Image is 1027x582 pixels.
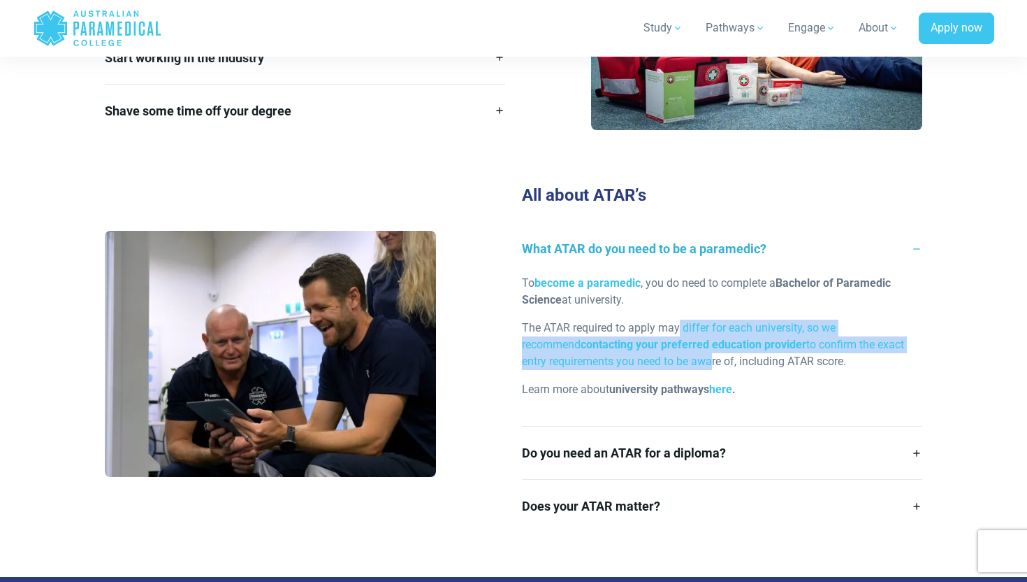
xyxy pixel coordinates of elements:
[105,85,505,137] a: Shave some time off your degree
[522,275,922,308] p: To , you do need to complete a at university.
[33,6,162,51] a: Australian Paramedical College
[522,381,922,398] p: Learn more about
[609,383,736,396] strong: university pathways .
[850,8,908,48] a: About
[105,31,505,84] a: Start working in the industry
[697,8,774,48] a: Pathways
[522,222,922,275] a: What ATAR do you need to be a paramedic?
[534,276,641,290] a: become a paramedic
[581,338,806,351] strong: contacting your preferred education provider
[709,383,732,396] a: here
[522,320,922,370] p: The ATAR required to apply may differ for each university, so we recommend to confirm the exact e...
[522,185,922,206] h3: All about ATAR’s
[522,427,922,479] a: Do you need an ATAR for a diploma?
[919,13,994,45] a: Apply now
[522,480,922,532] a: Does your ATAR matter?
[780,8,845,48] a: Engage
[635,8,692,48] a: Study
